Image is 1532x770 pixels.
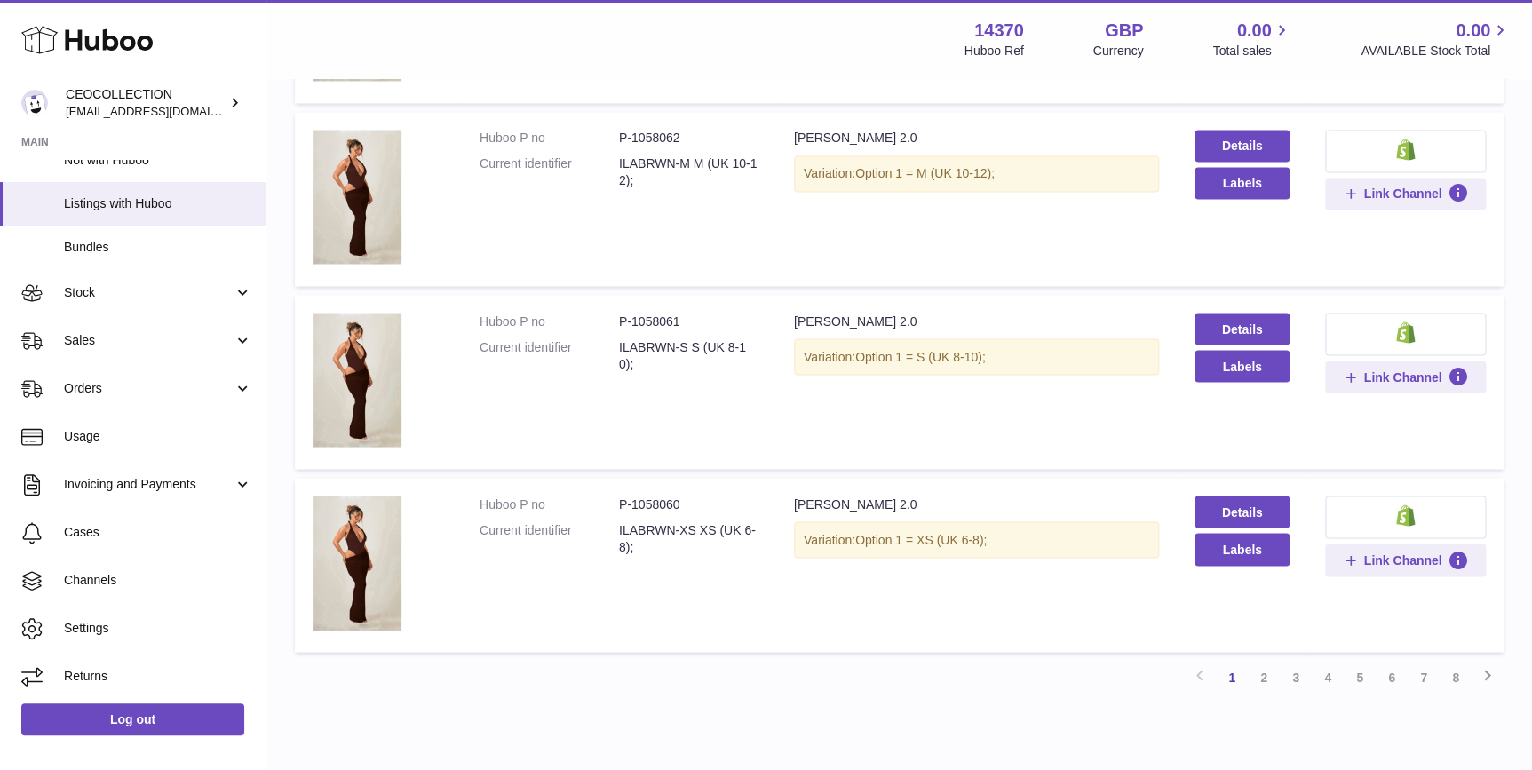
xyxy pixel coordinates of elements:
a: 7 [1408,661,1440,693]
span: [EMAIL_ADDRESS][DOMAIN_NAME] [66,104,261,118]
a: 0.00 AVAILABLE Stock Total [1361,19,1511,60]
span: Listings with Huboo [64,195,252,212]
dd: P-1058060 [619,496,758,512]
span: Cases [64,524,252,541]
a: Log out [21,703,244,735]
a: Details [1195,496,1289,528]
div: [PERSON_NAME] 2.0 [794,313,1160,329]
a: Details [1195,313,1289,345]
strong: 14370 [974,19,1024,43]
a: 4 [1312,661,1344,693]
a: Details [1195,130,1289,162]
div: Variation: [794,155,1160,192]
span: Option 1 = XS (UK 6-8); [855,532,987,546]
span: AVAILABLE Stock Total [1361,43,1511,60]
button: Link Channel [1325,361,1486,393]
span: Link Channel [1363,369,1441,385]
button: Link Channel [1325,178,1486,210]
img: ILA 2.0 [313,496,401,630]
span: Usage [64,428,252,445]
span: Settings [64,620,252,637]
dd: P-1058062 [619,130,758,147]
button: Labels [1195,533,1289,565]
span: Orders [64,380,234,397]
dt: Huboo P no [480,130,619,147]
img: shopify-small.png [1396,321,1415,343]
span: Invoicing and Payments [64,476,234,493]
span: Stock [64,284,234,301]
div: CEOCOLLECTION [66,86,226,120]
a: 1 [1216,661,1248,693]
img: ILA 2.0 [313,130,401,264]
img: shopify-small.png [1396,139,1415,160]
a: 6 [1376,661,1408,693]
span: 0.00 [1456,19,1490,43]
a: 3 [1280,661,1312,693]
div: [PERSON_NAME] 2.0 [794,130,1160,147]
a: 0.00 Total sales [1212,19,1291,60]
dd: ILABRWN-S S (UK 8-10); [619,338,758,372]
span: Link Channel [1363,186,1441,202]
div: Huboo Ref [964,43,1024,60]
dt: Huboo P no [480,496,619,512]
button: Labels [1195,167,1289,199]
a: 5 [1344,661,1376,693]
dd: ILABRWN-XS XS (UK 6-8); [619,521,758,555]
span: Not with Huboo [64,152,252,169]
a: 8 [1440,661,1472,693]
img: shopify-small.png [1396,504,1415,526]
dd: ILABRWN-M M (UK 10-12); [619,155,758,189]
img: internalAdmin-14370@internal.huboo.com [21,90,48,116]
span: Returns [64,668,252,685]
span: Option 1 = M (UK 10-12); [855,166,995,180]
dt: Current identifier [480,338,619,372]
div: [PERSON_NAME] 2.0 [794,496,1160,512]
span: Bundles [64,239,252,256]
span: Sales [64,332,234,349]
img: ILA 2.0 [313,313,401,447]
dt: Huboo P no [480,313,619,329]
span: Channels [64,572,252,589]
span: Link Channel [1363,552,1441,568]
a: 2 [1248,661,1280,693]
dd: P-1058061 [619,313,758,329]
button: Link Channel [1325,544,1486,576]
div: Currency [1093,43,1144,60]
span: 0.00 [1237,19,1272,43]
span: Total sales [1212,43,1291,60]
button: Labels [1195,350,1289,382]
span: Option 1 = S (UK 8-10); [855,349,986,363]
div: Variation: [794,338,1160,375]
dt: Current identifier [480,521,619,555]
strong: GBP [1105,19,1143,43]
div: Variation: [794,521,1160,558]
dt: Current identifier [480,155,619,189]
